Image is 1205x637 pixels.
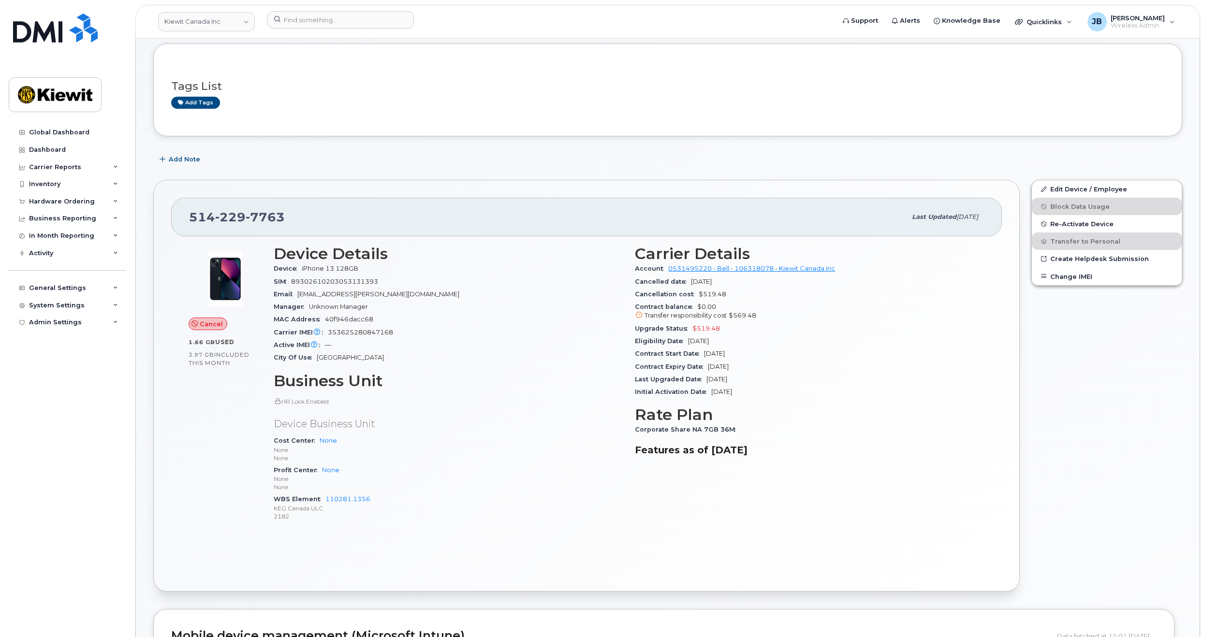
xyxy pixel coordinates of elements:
p: None [274,454,623,462]
button: Re-Activate Device [1032,215,1182,232]
span: used [215,338,235,346]
p: Device Business Unit [274,417,623,431]
img: image20231002-3703462-1ig824h.jpeg [196,250,254,308]
span: — [325,341,331,348]
span: Cancel [200,319,223,329]
div: Quicklinks [1008,12,1079,31]
span: Contract Start Date [635,350,704,357]
p: 2182 [274,512,623,521]
span: $519.48 [692,325,720,332]
a: Support [836,11,885,30]
span: Account [635,265,668,272]
h3: Business Unit [274,372,623,390]
span: $0.00 [635,303,985,320]
span: Carrier IMEI [274,329,328,336]
a: 110281.1356 [325,495,370,503]
span: Last Upgraded Date [635,376,706,383]
p: None [274,475,623,483]
span: Alerts [900,16,920,26]
span: Re-Activate Device [1050,220,1114,228]
a: Kiewit Canada Inc [158,12,255,31]
p: HR Lock Enabled [274,397,623,405]
span: [GEOGRAPHIC_DATA] [317,354,384,361]
span: SIM [274,278,291,285]
a: Create Helpdesk Submission [1032,250,1182,267]
span: Cost Center [274,437,320,444]
button: Transfer to Personal [1032,232,1182,250]
p: None [274,483,623,491]
span: Device [274,265,302,272]
span: Knowledge Base [942,16,1000,26]
span: [DATE] [711,388,732,395]
span: iPhone 13 128GB [302,265,358,272]
span: Email [274,290,297,298]
span: City Of Use [274,354,317,361]
span: 7763 [246,210,285,224]
span: Support [851,16,878,26]
span: Unknown Manager [309,303,368,310]
button: Add Note [153,151,208,168]
span: Profit Center [274,466,322,474]
span: 514 [189,210,285,224]
span: 229 [215,210,246,224]
span: [DATE] [956,213,978,220]
span: Upgrade Status [635,325,692,332]
span: [EMAIL_ADDRESS][PERSON_NAME][DOMAIN_NAME] [297,290,459,298]
input: Find something... [267,11,414,29]
a: Add tags [171,97,220,109]
span: 89302610203053131393 [291,278,378,285]
span: [DATE] [691,278,712,285]
a: None [320,437,337,444]
span: Wireless Admin [1111,22,1165,29]
span: 40f946dacc68 [325,316,373,323]
a: None [322,466,339,474]
span: Initial Activation Date [635,388,711,395]
span: Quicklinks [1027,18,1062,26]
span: included this month [189,351,250,367]
span: Contract Expiry Date [635,363,708,370]
div: Jonathan Barfield [1081,12,1182,31]
span: [DATE] [708,363,729,370]
span: JB [1092,16,1102,28]
h3: Rate Plan [635,406,985,423]
button: Block Data Usage [1032,198,1182,215]
span: Contract balance [635,303,697,310]
a: 0531495220 - Bell - 106318078 - Kiewit Canada Inc [668,265,835,272]
a: Alerts [885,11,927,30]
span: Eligibility Date [635,337,688,345]
button: Change IMEI [1032,268,1182,285]
span: [DATE] [706,376,727,383]
h3: Tags List [171,80,1164,92]
h3: Device Details [274,245,623,262]
span: 1.66 GB [189,339,215,346]
span: [DATE] [704,350,725,357]
h3: Features as of [DATE] [635,444,985,456]
p: KEG Canada ULC [274,504,623,512]
a: Knowledge Base [927,11,1007,30]
span: Corporate Share NA 7GB 36M [635,426,740,433]
span: Cancelled date [635,278,691,285]
span: $519.48 [699,290,726,298]
span: 3.97 GB [189,351,214,358]
span: 353625280847168 [328,329,393,336]
span: WBS Element [274,495,325,503]
span: [DATE] [688,337,709,345]
span: Manager [274,303,309,310]
p: None [274,446,623,454]
span: [PERSON_NAME] [1111,14,1165,22]
span: Active IMEI [274,341,325,348]
a: Edit Device / Employee [1032,180,1182,198]
span: Cancellation cost [635,290,699,298]
span: Add Note [169,155,200,164]
span: MAC Address [274,316,325,323]
iframe: Messenger Launcher [1163,595,1198,630]
span: Last updated [912,213,956,220]
span: $569.48 [729,312,756,319]
h3: Carrier Details [635,245,985,262]
span: Transfer responsibility cost [645,312,727,319]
